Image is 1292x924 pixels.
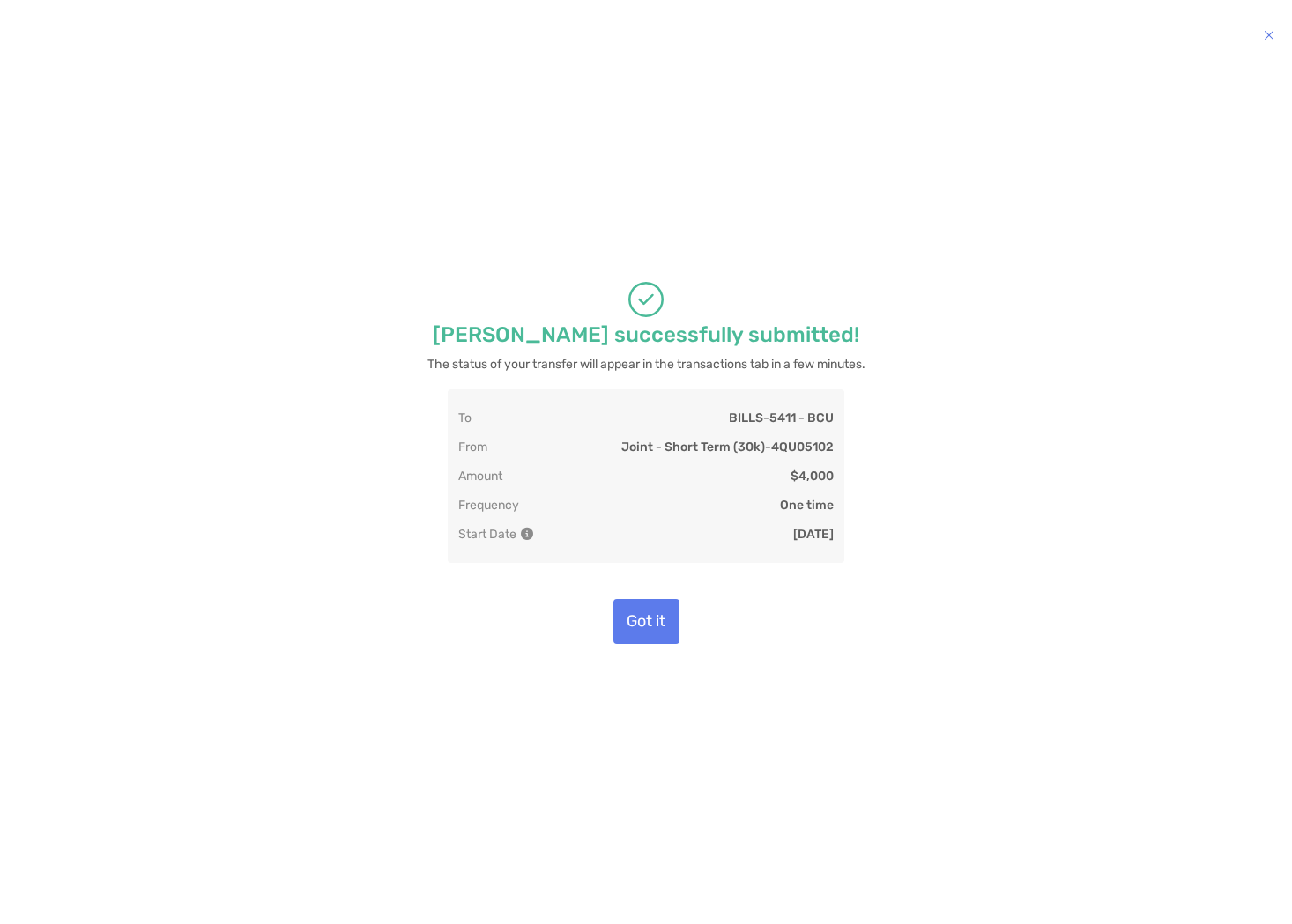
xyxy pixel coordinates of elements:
p: From [458,440,487,455]
p: Joint - Short Term (30k) - 4QU05102 [621,440,834,455]
p: $4,000 [791,469,834,484]
p: Frequency [458,498,519,513]
p: One time [780,498,834,513]
p: [PERSON_NAME] successfully submitted! [433,324,859,346]
p: Amount [458,469,502,484]
p: [DATE] [793,527,834,542]
p: Start Date [458,527,531,542]
p: BILLS - 5411 - BCU [729,410,834,425]
button: Got it [613,599,679,644]
p: To [458,410,472,425]
p: The status of your transfer will appear in the transactions tab in a few minutes. [427,353,865,375]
